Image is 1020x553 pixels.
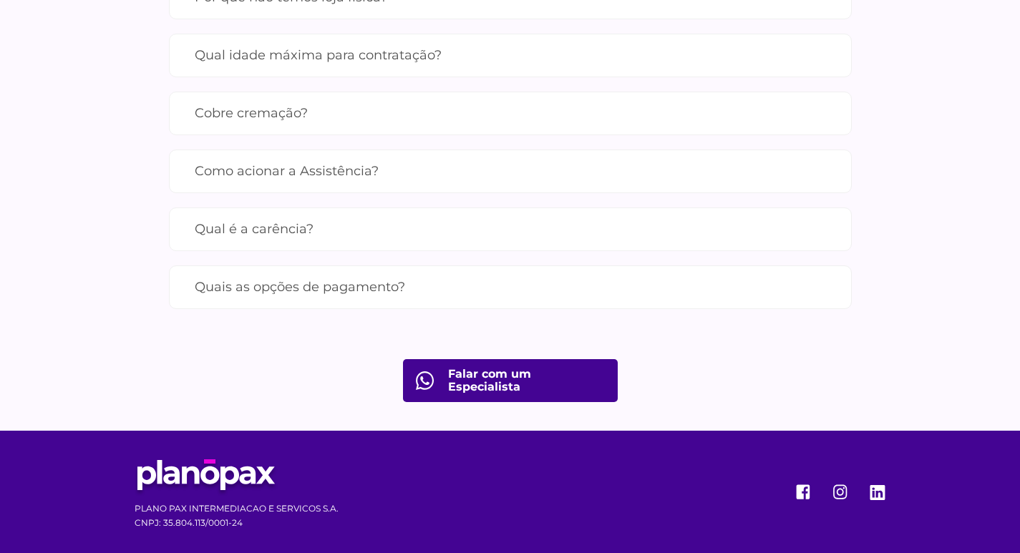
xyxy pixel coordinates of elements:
[135,459,278,496] img: Planopax
[403,359,618,402] a: Falar com um Especialista
[195,101,826,126] label: Cobre cremação?
[795,490,815,504] a: facebook
[135,501,339,516] p: PLANO PAX INTERMEDIACAO E SERVICOS S.A.
[195,275,826,300] label: Quais as opções de pagamento?
[416,371,434,390] img: fale com consultor
[135,516,339,530] p: CNPJ: 35.804.113/0001-24
[195,43,826,68] label: Qual idade máxima para contratação?
[869,490,886,504] a: linkedin
[195,217,826,242] label: Qual é a carência?
[195,159,826,184] label: Como acionar a Assistência?
[832,490,852,504] a: instagram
